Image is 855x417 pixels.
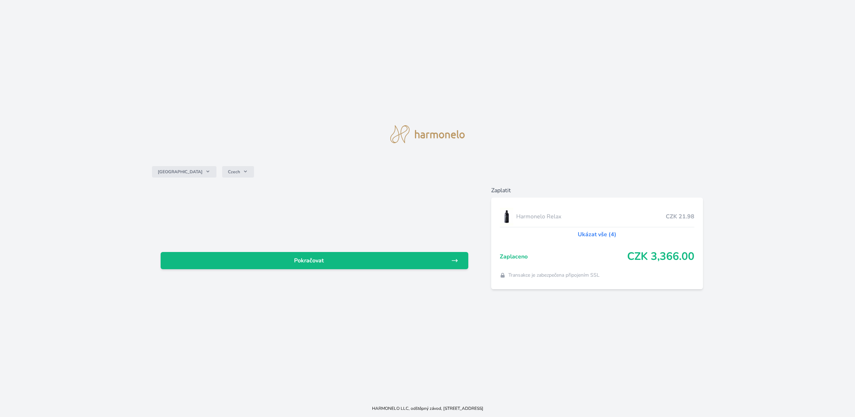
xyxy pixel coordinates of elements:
a: Pokračovat [161,252,468,269]
span: CZK 3,366.00 [627,250,694,263]
span: Zaplaceno [500,252,627,261]
span: Transakce je zabezpečena připojením SSL [508,272,600,279]
h6: Zaplatit [491,186,703,195]
span: CZK 21.98 [666,212,694,221]
button: Czech [222,166,254,178]
span: Harmonelo Relax [516,212,666,221]
img: logo.svg [390,125,465,143]
span: Pokračovat [166,256,451,265]
button: [GEOGRAPHIC_DATA] [152,166,216,178]
img: CLEAN_RELAX_se_stinem_x-lo.jpg [500,208,513,226]
span: [GEOGRAPHIC_DATA] [158,169,202,175]
span: Czech [228,169,240,175]
a: Ukázat vše (4) [578,230,616,239]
